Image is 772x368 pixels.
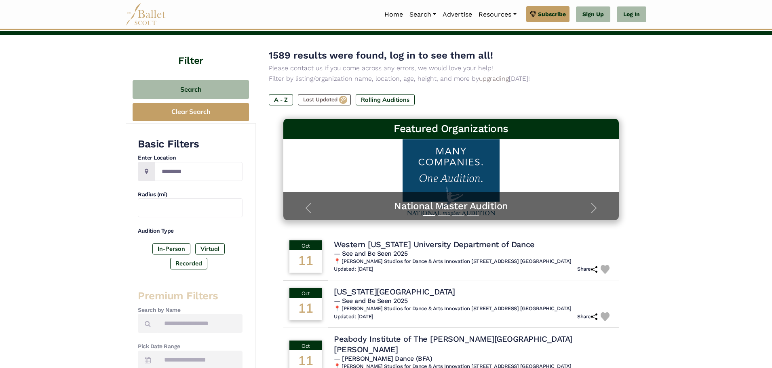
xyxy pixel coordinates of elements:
[526,6,570,22] a: Subscribe
[269,63,633,74] p: Please contact us if you come across any errors, we would love your help!
[334,239,534,250] h4: Western [US_STATE] University Department of Dance
[291,200,611,212] a: National Master Audition
[170,258,207,269] label: Recorded
[423,211,435,220] button: Slide 1
[334,313,373,320] h6: Updated: [DATE]
[334,258,613,265] h6: 📍 [PERSON_NAME] Studios for Dance & Arts Innovation [STREET_ADDRESS] [GEOGRAPHIC_DATA]
[334,334,613,355] h4: Peabody Institute of The [PERSON_NAME][GEOGRAPHIC_DATA][PERSON_NAME]
[289,240,322,250] div: Oct
[157,314,243,333] input: Search by names...
[438,211,450,220] button: Slide 2
[133,80,249,99] button: Search
[289,288,322,298] div: Oct
[289,341,322,350] div: Oct
[269,74,633,84] p: Filter by listing/organization name, location, age, height, and more by [DATE]!
[406,6,439,23] a: Search
[269,94,293,105] label: A - Z
[577,266,597,273] h6: Share
[467,211,479,220] button: Slide 4
[138,137,243,151] h3: Basic Filters
[617,6,646,23] a: Log In
[195,243,225,254] label: Virtual
[138,343,243,351] h4: Pick Date Range
[290,122,612,136] h3: Featured Organizations
[152,243,190,254] label: In-Person
[475,6,519,23] a: Resources
[138,191,243,199] h4: Radius (mi)
[334,286,455,297] h4: [US_STATE][GEOGRAPHIC_DATA]
[334,297,407,305] span: — See and Be Seen 2025
[138,154,243,162] h4: Enter Location
[479,75,509,82] a: upgrading
[138,289,243,303] h3: Premium Filters
[381,6,406,23] a: Home
[155,162,243,181] input: Location
[133,103,249,121] button: Clear Search
[577,313,597,320] h6: Share
[298,94,351,105] label: Last Updated
[576,6,610,23] a: Sign Up
[356,94,415,105] label: Rolling Auditions
[530,10,536,19] img: gem.svg
[138,227,243,235] h4: Audition Type
[538,10,566,19] span: Subscribe
[452,211,464,220] button: Slide 3
[334,305,613,312] h6: 📍 [PERSON_NAME] Studios for Dance & Arts Innovation [STREET_ADDRESS] [GEOGRAPHIC_DATA]
[439,6,475,23] a: Advertise
[334,250,407,257] span: — See and Be Seen 2025
[269,50,493,61] span: 1589 results were found, log in to see them all!
[138,306,243,314] h4: Search by Name
[334,266,373,273] h6: Updated: [DATE]
[126,35,256,68] h4: Filter
[334,355,432,362] span: — [PERSON_NAME] Dance (BFA)
[289,298,322,320] div: 11
[289,250,322,273] div: 11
